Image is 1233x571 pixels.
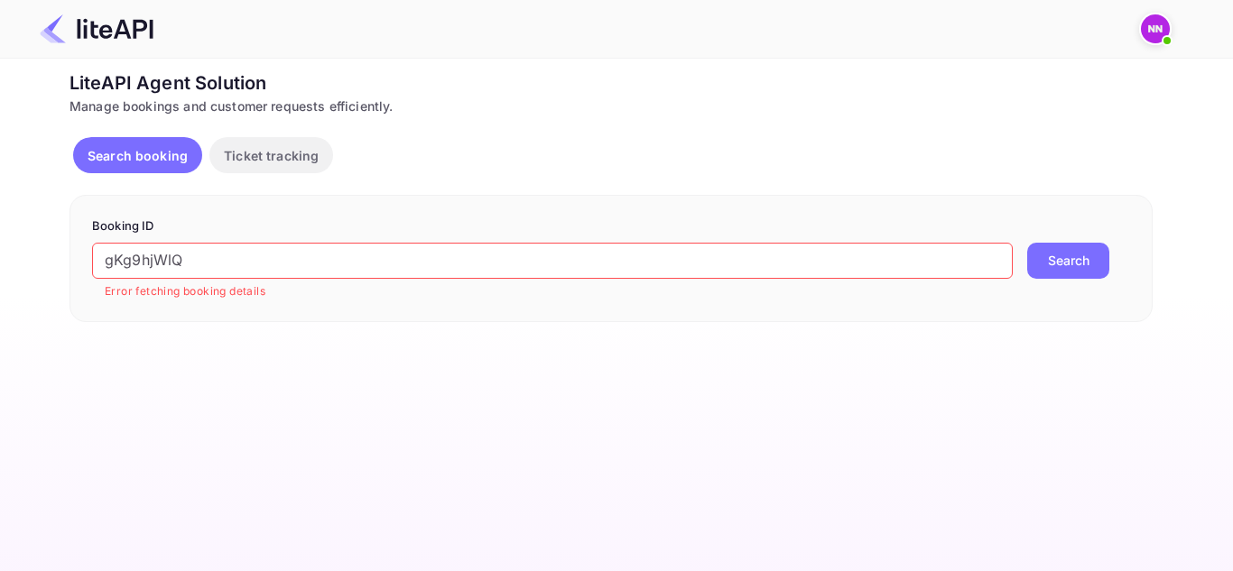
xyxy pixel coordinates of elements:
[1027,243,1109,279] button: Search
[224,146,319,165] p: Ticket tracking
[92,217,1130,235] p: Booking ID
[88,146,188,165] p: Search booking
[92,243,1013,279] input: Enter Booking ID (e.g., 63782194)
[1141,14,1170,43] img: N/A N/A
[70,97,1153,115] div: Manage bookings and customer requests efficiently.
[40,14,153,43] img: LiteAPI Logo
[105,282,1000,300] p: Error fetching booking details
[70,69,1153,97] div: LiteAPI Agent Solution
